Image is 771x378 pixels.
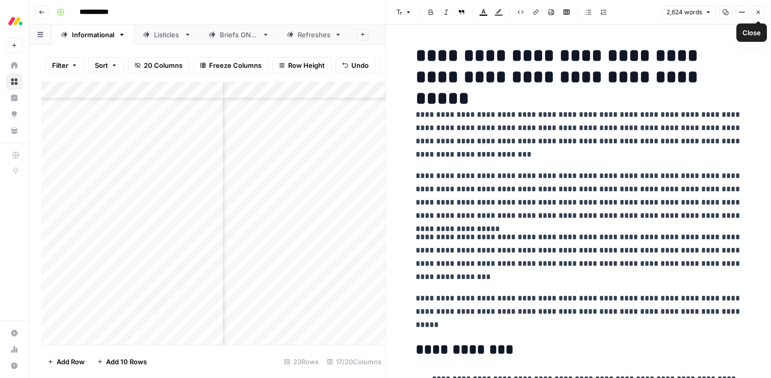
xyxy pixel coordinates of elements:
span: Add Row [57,357,85,367]
a: Refreshes [278,24,350,45]
a: Briefs ONLY [200,24,278,45]
span: Row Height [288,60,325,70]
button: Help + Support [6,358,22,374]
div: Briefs ONLY [220,30,258,40]
img: Monday.com Logo [6,12,24,30]
button: Filter [45,57,84,73]
a: Home [6,57,22,73]
span: 20 Columns [144,60,183,70]
button: Sort [88,57,124,73]
a: Usage [6,341,22,358]
button: 2,624 words [662,6,716,19]
div: 23 Rows [280,354,323,370]
a: Opportunities [6,106,22,122]
span: Filter [52,60,68,70]
div: Listicles [154,30,180,40]
a: Settings [6,325,22,341]
a: Listicles [134,24,200,45]
span: Sort [95,60,108,70]
button: 20 Columns [128,57,189,73]
div: Informational [72,30,114,40]
button: Add Row [41,354,91,370]
a: Browse [6,73,22,90]
button: Add 10 Rows [91,354,153,370]
a: Insights [6,90,22,106]
div: Refreshes [298,30,330,40]
button: Undo [336,57,375,73]
span: 2,624 words [666,8,702,17]
button: Workspace: Monday.com [6,8,22,34]
a: Your Data [6,122,22,139]
button: Row Height [272,57,331,73]
div: 17/20 Columns [323,354,385,370]
span: Undo [351,60,369,70]
a: Informational [52,24,134,45]
button: Freeze Columns [193,57,268,73]
span: Add 10 Rows [106,357,147,367]
span: Freeze Columns [209,60,262,70]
